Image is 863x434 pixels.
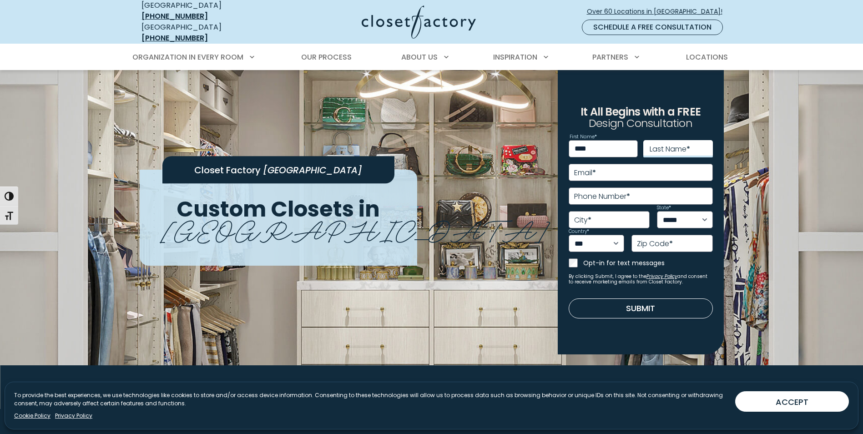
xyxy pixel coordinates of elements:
[263,164,362,177] span: [GEOGRAPHIC_DATA]
[14,391,728,408] p: To provide the best experiences, we use technologies like cookies to store and/or access device i...
[177,194,380,224] span: Custom Closets in
[650,146,690,153] label: Last Name
[194,164,261,177] span: Closet Factory
[637,240,673,247] label: Zip Code
[574,217,591,224] label: City
[14,412,50,420] a: Cookie Policy
[362,5,476,39] img: Closet Factory Logo
[657,206,671,210] label: State
[586,4,730,20] a: Over 60 Locations in [GEOGRAPHIC_DATA]!
[646,273,677,280] a: Privacy Policy
[587,7,730,16] span: Over 60 Locations in [GEOGRAPHIC_DATA]!
[55,412,92,420] a: Privacy Policy
[582,20,723,35] a: Schedule a Free Consultation
[574,169,596,177] label: Email
[569,298,713,318] button: Submit
[583,258,713,267] label: Opt-in for text messages
[686,52,728,62] span: Locations
[735,391,849,412] button: ACCEPT
[569,229,589,234] label: Country
[589,116,692,131] span: Design Consultation
[301,52,352,62] span: Our Process
[161,207,550,249] span: [GEOGRAPHIC_DATA]
[574,193,630,200] label: Phone Number
[569,274,713,285] small: By clicking Submit, I agree to the and consent to receive marketing emails from Closet Factory.
[141,33,208,43] a: [PHONE_NUMBER]
[592,52,628,62] span: Partners
[126,45,737,70] nav: Primary Menu
[141,22,273,44] div: [GEOGRAPHIC_DATA]
[580,104,701,119] span: It All Begins with a FREE
[141,11,208,21] a: [PHONE_NUMBER]
[493,52,537,62] span: Inspiration
[570,135,597,139] label: First Name
[401,52,438,62] span: About Us
[132,52,243,62] span: Organization in Every Room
